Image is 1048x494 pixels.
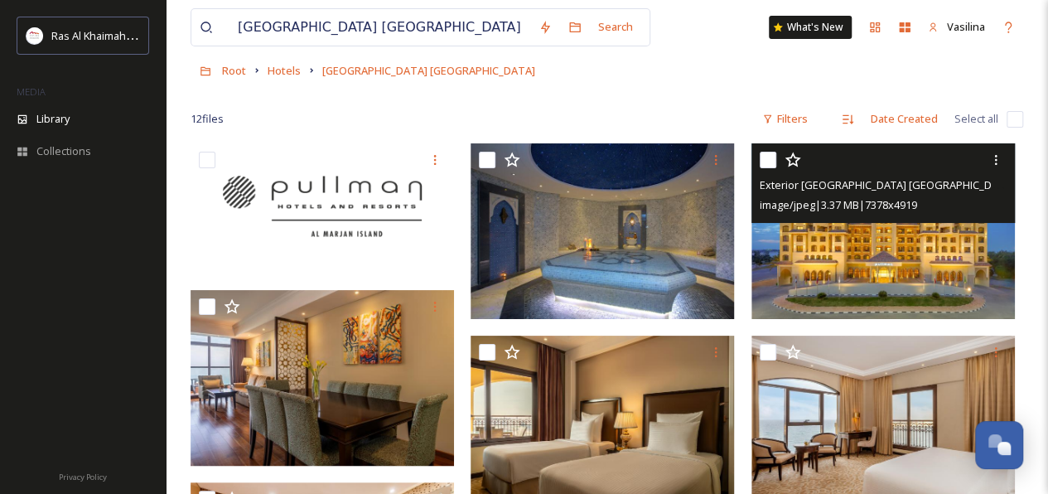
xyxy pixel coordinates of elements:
a: Privacy Policy [59,466,107,486]
img: Pullman Resort Al Marjan Island Hammam.jpg [471,143,734,319]
input: Search your library [229,9,530,46]
span: 12 file s [191,111,224,127]
span: MEDIA [17,85,46,98]
img: Pullman Resort Al Marjan Island Dining area Three bedroom suite.jpg [191,290,454,466]
span: Select all [954,111,998,127]
span: Library [36,111,70,127]
span: [GEOGRAPHIC_DATA] [GEOGRAPHIC_DATA] [322,63,535,78]
button: Open Chat [975,421,1023,469]
a: What's New [769,16,852,39]
a: Vasilina [920,11,993,43]
img: Exterior Pullman Resort Al Marjan Island Facade Evening.jpg [751,143,1015,319]
img: Pullman Resort Al Marjan Island logo.png [191,143,454,274]
a: Root [222,61,246,80]
div: Filters [754,103,816,135]
span: Collections [36,143,91,159]
span: Vasilina [947,19,985,34]
a: [GEOGRAPHIC_DATA] [GEOGRAPHIC_DATA] [322,61,535,80]
span: image/jpeg | 3.37 MB | 7378 x 4919 [760,197,917,212]
div: Date Created [862,103,946,135]
span: Root [222,63,246,78]
img: Logo_RAKTDA_RGB-01.png [27,27,43,44]
span: Privacy Policy [59,472,107,482]
a: Hotels [268,61,301,80]
div: Search [590,11,641,43]
span: Ras Al Khaimah Tourism Development Authority [51,27,286,43]
span: Hotels [268,63,301,78]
